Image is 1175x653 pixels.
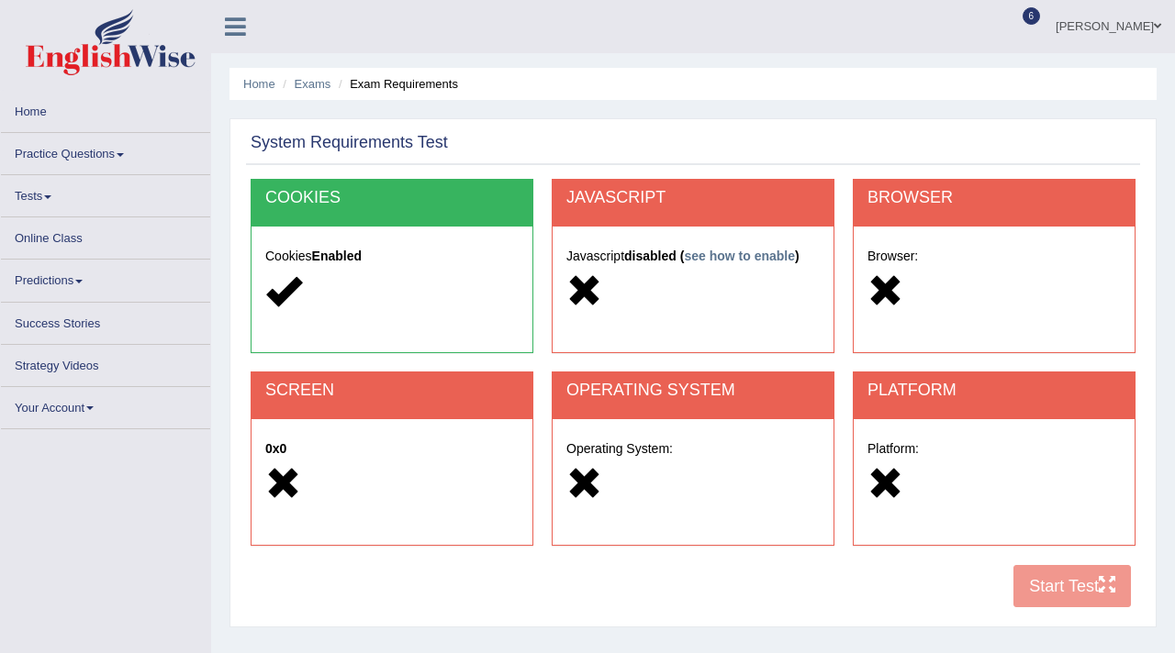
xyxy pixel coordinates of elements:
h2: OPERATING SYSTEM [566,382,820,400]
h5: Javascript [566,249,820,263]
strong: disabled ( ) [624,249,800,263]
h2: BROWSER [867,189,1121,207]
strong: Enabled [312,249,362,263]
h5: Operating System: [566,442,820,456]
a: Tests [1,175,210,211]
h5: Cookies [265,249,519,263]
a: Your Account [1,387,210,423]
a: Success Stories [1,303,210,338]
a: Strategy Videos [1,345,210,381]
h2: COOKIES [265,189,519,207]
a: Home [1,91,210,127]
a: Online Class [1,217,210,253]
h2: System Requirements Test [251,134,448,152]
strong: 0x0 [265,441,286,456]
h5: Platform: [867,442,1121,456]
h2: SCREEN [265,382,519,400]
h5: Browser: [867,249,1121,263]
a: see how to enable [684,249,795,263]
h2: PLATFORM [867,382,1121,400]
a: Home [243,77,275,91]
a: Practice Questions [1,133,210,169]
h2: JAVASCRIPT [566,189,820,207]
a: Exams [295,77,331,91]
span: 6 [1023,7,1041,25]
li: Exam Requirements [334,75,458,93]
a: Predictions [1,260,210,295]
